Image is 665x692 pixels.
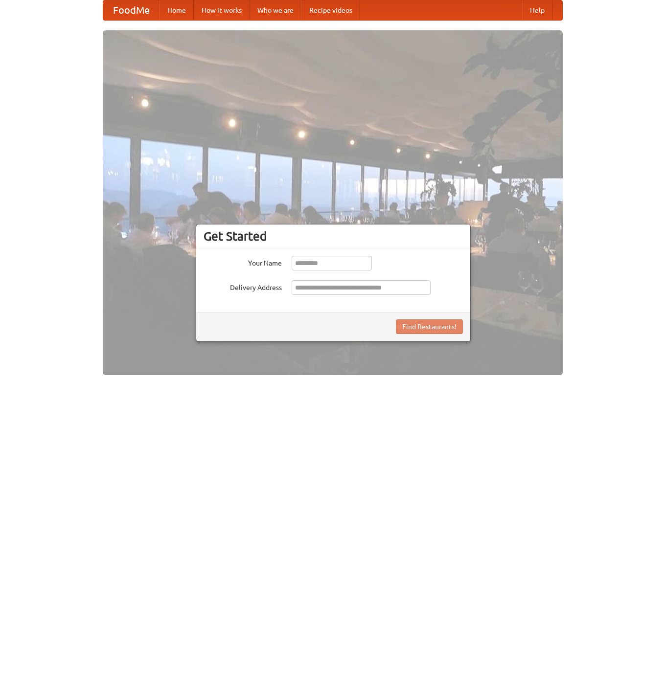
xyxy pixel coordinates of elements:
[194,0,250,20] a: How it works
[204,280,282,292] label: Delivery Address
[160,0,194,20] a: Home
[396,319,463,334] button: Find Restaurants!
[522,0,552,20] a: Help
[250,0,301,20] a: Who we are
[204,229,463,244] h3: Get Started
[103,0,160,20] a: FoodMe
[301,0,360,20] a: Recipe videos
[204,256,282,268] label: Your Name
